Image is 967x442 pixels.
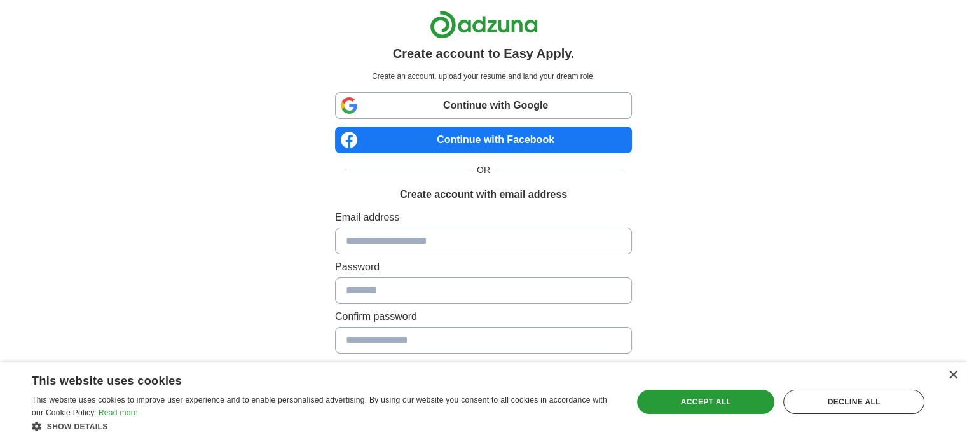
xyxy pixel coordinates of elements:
[335,309,632,324] label: Confirm password
[47,422,108,431] span: Show details
[783,390,924,414] div: Decline all
[335,259,632,275] label: Password
[948,371,957,380] div: Close
[32,420,615,432] div: Show details
[335,127,632,153] a: Continue with Facebook
[338,71,629,82] p: Create an account, upload your resume and land your dream role.
[430,10,538,39] img: Adzuna logo
[32,396,607,417] span: This website uses cookies to improve user experience and to enable personalised advertising. By u...
[335,210,632,225] label: Email address
[32,369,583,389] div: This website uses cookies
[469,163,498,177] span: OR
[99,408,138,417] a: Read more, opens a new window
[335,92,632,119] a: Continue with Google
[637,390,774,414] div: Accept all
[393,44,575,63] h1: Create account to Easy Apply.
[400,187,567,202] h1: Create account with email address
